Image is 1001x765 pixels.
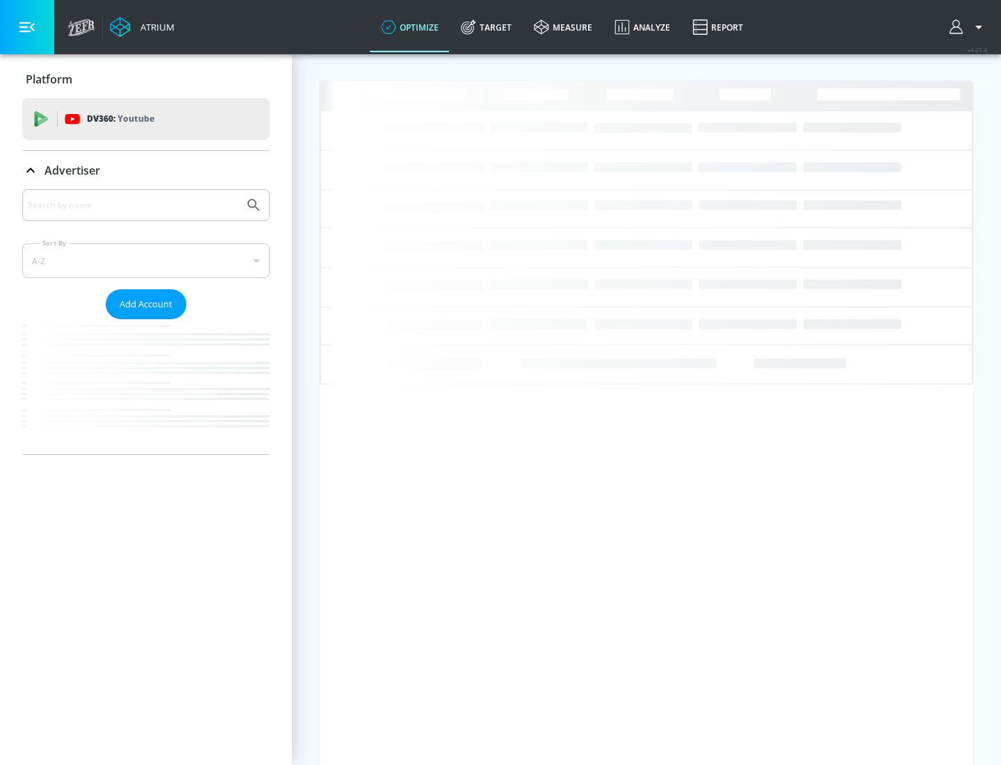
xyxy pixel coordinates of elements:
a: Target [450,2,523,52]
input: Search by name [28,196,238,214]
a: optimize [370,2,450,52]
button: Add Account [106,289,186,319]
a: Atrium [110,17,174,38]
nav: list of Advertiser [22,319,270,454]
a: measure [523,2,603,52]
div: Platform [22,60,270,99]
div: Advertiser [22,151,270,190]
div: DV360: Youtube [22,98,270,140]
a: Analyze [603,2,681,52]
a: Report [681,2,754,52]
span: v 4.25.4 [968,46,987,54]
div: A-Z [22,243,270,278]
p: Advertiser [44,163,100,178]
p: DV360: [87,111,154,127]
p: Platform [26,72,72,87]
p: Youtube [117,111,154,126]
div: Advertiser [22,189,270,454]
span: Add Account [120,296,172,312]
label: Sort By [40,239,70,248]
div: Atrium [135,21,174,33]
